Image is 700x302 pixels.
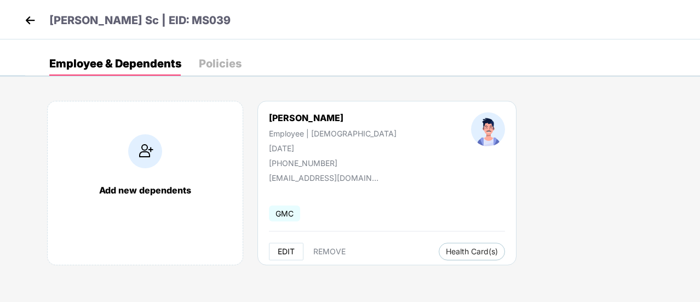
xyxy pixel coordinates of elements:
[269,173,378,183] div: [EMAIL_ADDRESS][DOMAIN_NAME]
[49,58,181,69] div: Employee & Dependents
[59,185,232,196] div: Add new dependents
[313,247,346,256] span: REMOVE
[269,129,397,138] div: Employee | [DEMOGRAPHIC_DATA]
[128,134,162,168] img: addIcon
[269,206,300,221] span: GMC
[446,249,498,254] span: Health Card(s)
[278,247,295,256] span: EDIT
[305,243,354,260] button: REMOVE
[269,144,397,153] div: [DATE]
[439,243,505,260] button: Health Card(s)
[269,112,397,123] div: [PERSON_NAME]
[471,112,505,146] img: profileImage
[22,12,38,29] img: back
[49,12,231,29] p: [PERSON_NAME] Sc | EID: MS039
[199,58,242,69] div: Policies
[269,243,303,260] button: EDIT
[269,158,397,168] div: [PHONE_NUMBER]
